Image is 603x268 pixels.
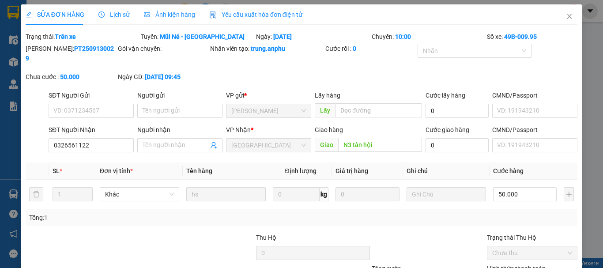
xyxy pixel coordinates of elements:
[315,138,338,152] span: Giao
[492,91,577,100] div: CMND/Passport
[49,91,134,100] div: SĐT Người Gửi
[26,11,32,18] span: edit
[557,4,582,29] button: Close
[84,8,174,27] div: [GEOGRAPHIC_DATA]
[49,125,134,135] div: SĐT Người Nhận
[315,103,335,117] span: Lấy
[83,56,175,68] div: 40.000
[285,167,316,174] span: Định lượng
[55,33,76,40] b: Trên xe
[226,126,251,133] span: VP Nhận
[492,125,577,135] div: CMND/Passport
[53,167,60,174] span: SL
[231,104,306,117] span: Phan Thiết
[8,38,78,50] div: 0377551419
[8,27,78,38] div: diệu
[118,72,208,82] div: Ngày GD:
[320,187,328,201] span: kg
[25,32,140,42] div: Trạng thái:
[26,72,116,82] div: Chưa cước :
[145,73,181,80] b: [DATE] 09:45
[84,8,106,17] span: Nhận:
[26,44,116,63] div: [PERSON_NAME]:
[226,91,311,100] div: VP gửi
[335,103,422,117] input: Dọc đường
[29,187,43,201] button: delete
[504,33,537,40] b: 49B-009.95
[255,32,370,42] div: Ngày:
[251,45,285,52] b: trung.anphu
[487,233,577,242] div: Trạng thái Thu Hộ
[566,13,573,20] span: close
[137,125,222,135] div: Người nhận
[325,44,416,53] div: Cước rồi :
[426,104,489,118] input: Cước lấy hàng
[210,44,324,53] div: Nhân viên tạo:
[144,11,150,18] span: picture
[144,11,195,18] span: Ảnh kiện hàng
[84,27,174,38] div: Duyên
[105,188,174,201] span: Khác
[98,11,130,18] span: Lịch sử
[338,138,422,152] input: Dọc đường
[564,187,574,201] button: plus
[84,38,174,50] div: 0842175659
[98,11,105,18] span: clock-circle
[273,33,292,40] b: [DATE]
[395,33,411,40] b: 10:00
[29,213,234,223] div: Tổng: 1
[140,32,255,42] div: Tuyến:
[100,167,133,174] span: Đơn vị tính
[426,138,489,152] input: Cước giao hàng
[186,187,266,201] input: VD: Bàn, Ghế
[426,92,465,99] label: Cước lấy hàng
[493,167,524,174] span: Cước hàng
[160,33,245,40] b: Mũi Né - [GEOGRAPHIC_DATA]
[256,234,276,241] span: Thu Hộ
[8,8,78,27] div: [PERSON_NAME]
[335,187,399,201] input: 0
[492,246,572,260] span: Chưa thu
[407,187,486,201] input: Ghi Chú
[335,167,368,174] span: Giá trị hàng
[315,92,340,99] span: Lấy hàng
[209,11,302,18] span: Yêu cầu xuất hóa đơn điện tử
[353,45,356,52] b: 0
[403,162,490,180] th: Ghi chú
[209,11,216,19] img: icon
[315,126,343,133] span: Giao hàng
[60,73,79,80] b: 50.000
[83,58,134,67] span: CHƯA CƯỚC :
[210,142,217,149] span: user-add
[137,91,222,100] div: Người gửi
[486,32,578,42] div: Số xe:
[26,11,84,18] span: SỬA ĐƠN HÀNG
[118,44,208,53] div: Gói vận chuyển:
[426,126,469,133] label: Cước giao hàng
[8,8,21,17] span: Gửi:
[231,139,306,152] span: Đà Lạt
[371,32,486,42] div: Chuyến:
[186,167,212,174] span: Tên hàng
